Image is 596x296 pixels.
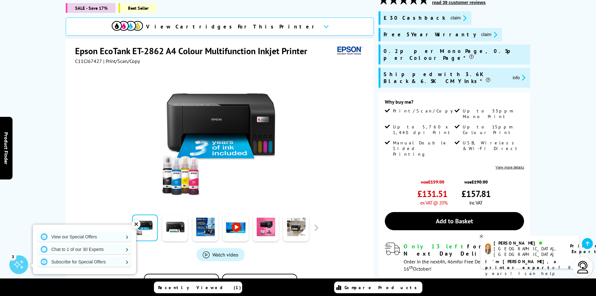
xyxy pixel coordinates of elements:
a: Chat to 1 of our 30 Experts [38,244,131,254]
span: Product Finder [3,132,9,164]
p: of 8 years! I can help you choose the right product [485,259,575,288]
img: View Cartridges [112,21,143,31]
b: I'm [PERSON_NAME], a printer expert [485,259,558,270]
a: Subscribe for Special Offers [38,257,131,267]
strike: £190.80 [471,179,488,185]
sup: th [409,264,413,270]
span: was [417,176,447,185]
span: was [461,176,491,185]
img: user-headset-light.svg [577,261,589,273]
div: Why buy me? [385,99,524,108]
button: In the Box [222,274,297,292]
div: ✕ [132,220,140,229]
span: Up to 15ppm Colour Print [463,124,523,135]
span: Best Seller [119,3,156,13]
span: £157.81 [461,188,491,200]
a: Product_All_Videos [196,248,245,261]
span: £30 Cashback [384,14,446,22]
span: View Cartridges For This Printer [146,23,318,30]
span: £131.51 [417,188,447,200]
strike: £159.00 [428,179,444,185]
button: promo-description [511,74,527,81]
div: [PERSON_NAME] [494,240,562,246]
div: modal_delivery [385,243,524,272]
span: Shipped with 3.6K Black & 6.5K CMY Inks* [384,71,508,85]
span: Only 13 left [404,243,467,250]
div: for FREE Next Day Delivery [404,243,524,257]
a: Add to Basket [385,212,524,230]
button: promo-description [449,14,468,22]
a: Recently Viewed (1) [154,282,242,293]
button: promo-description [479,31,499,38]
div: 3 [9,253,16,260]
span: SALE - Save 17% [66,3,115,13]
span: inc VAT [469,200,482,206]
span: Watch video [212,252,238,258]
span: C11CJ67427 [75,58,102,64]
span: 0.2p per Mono Page, 0.5p per Colour Page* [384,48,527,61]
span: Compare Products [344,285,420,290]
span: Up to 5,760 x 1,440 dpi Print [393,124,453,135]
a: Compare Products [334,282,422,293]
span: Order in the next for Free Delivery [DATE] 16 October! [404,258,507,272]
img: Epson [335,45,364,57]
span: USB, Wireless & Wi-Fi Direct [463,140,523,151]
img: Epson EcoTank ET-2862 [159,77,282,200]
button: Add to Compare [144,274,219,292]
span: ex VAT @ 20% [420,200,447,206]
span: Up to 33ppm Mono Print [463,108,523,119]
h1: Epson EcoTank ET-2862 A4 Colour Multifunction Inkjet Printer [75,45,313,57]
a: View more details [496,165,524,169]
span: 4h, 46m [440,258,457,265]
span: Manual Double Sided Printing [393,140,453,157]
span: Free 5 Year Warranty [384,31,476,38]
div: [GEOGRAPHIC_DATA], [GEOGRAPHIC_DATA] [494,246,562,257]
span: | Print/Scan/Copy [103,58,140,64]
img: amy-livechat.png [485,243,491,254]
a: View our Special Offers [38,232,131,242]
span: Print/Scan/Copy [393,108,457,114]
span: Recently Viewed (1) [158,285,241,290]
